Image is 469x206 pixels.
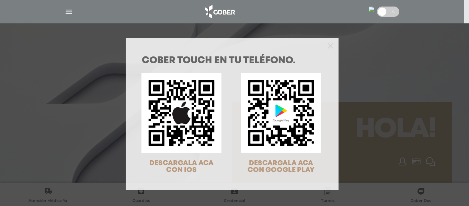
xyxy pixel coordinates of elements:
[248,160,314,173] span: DESCARGALA ACA CON GOOGLE PLAY
[142,56,322,66] h1: COBER TOUCH en tu teléfono.
[241,73,321,153] img: qr-code
[328,42,333,48] button: Close
[141,73,221,153] img: qr-code
[149,160,214,173] span: DESCARGALA ACA CON IOS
